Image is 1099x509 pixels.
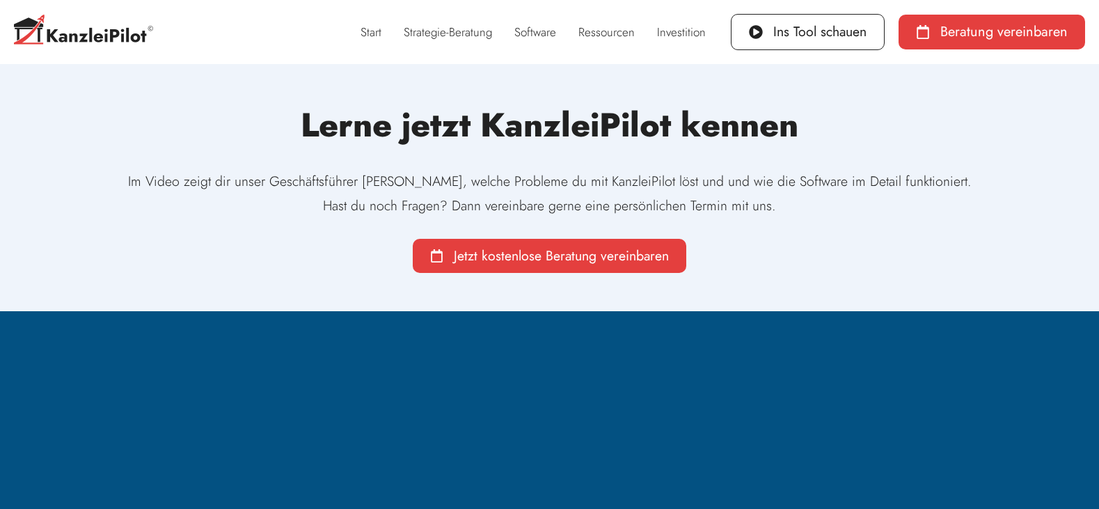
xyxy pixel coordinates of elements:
a: Beratung vereinbaren [899,15,1085,49]
h1: Lerne jetzt KanzleiPilot kennen [301,102,798,148]
a: Software [503,16,567,48]
a: Jetzt kostenlose Beratung vereinbaren [413,239,687,274]
span: Jetzt kostenlose Beratung vereinbaren [454,249,669,263]
a: Strategie-Beratung [393,16,503,48]
a: Start [349,16,393,48]
span: Ins Tool schauen [773,25,867,39]
a: Ins Tool schauen [731,14,885,50]
a: Ressourcen [567,16,646,48]
nav: Menü [349,16,717,48]
img: Kanzleipilot-Logo-C [14,15,153,49]
a: Investition [646,16,717,48]
span: Beratung vereinbaren [940,25,1068,39]
div: Im Video zeigt dir unser Geschäftsführer [PERSON_NAME], welche Probleme du mit KanzleiPilot löst ... [117,169,982,217]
